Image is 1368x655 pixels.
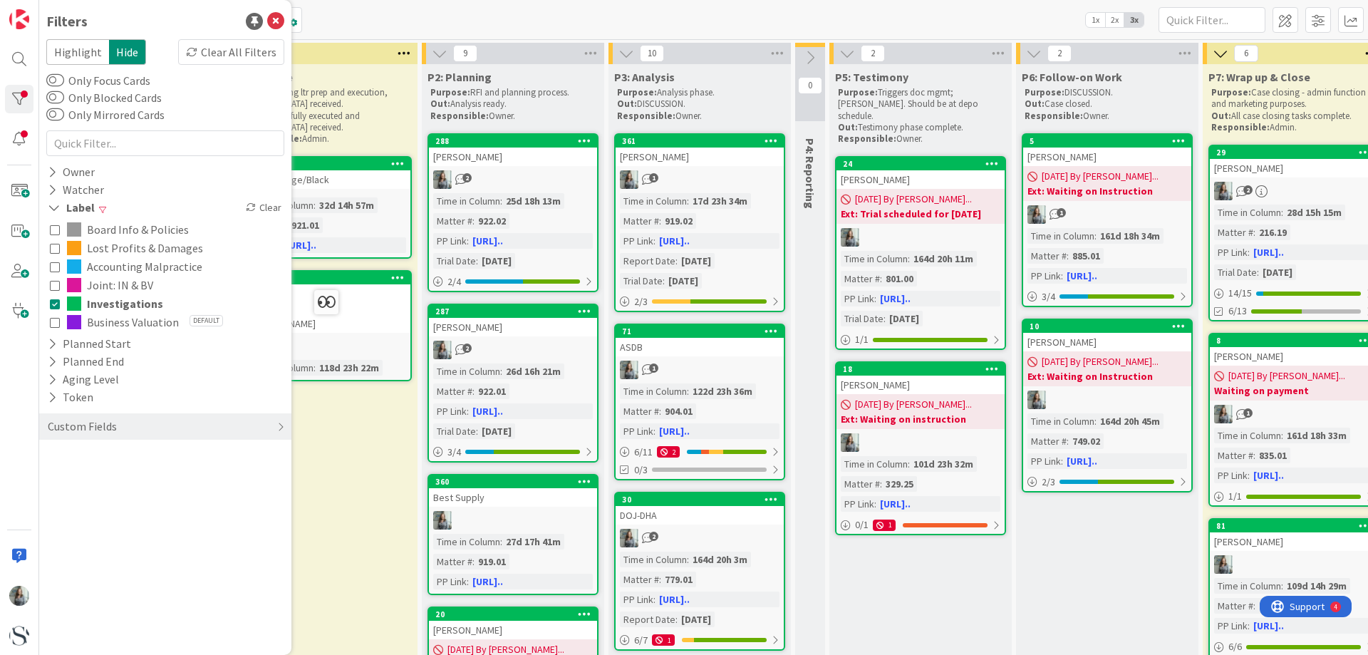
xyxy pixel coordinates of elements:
div: Time in Column [1027,413,1094,429]
span: : [883,311,886,326]
div: 6/112 [616,443,784,461]
div: Time in Column [620,552,687,567]
div: [PERSON_NAME] [1023,148,1191,166]
span: : [1067,433,1069,449]
div: 2 [657,446,680,458]
div: 17d 23h 34m [689,193,751,209]
div: 3/4 [429,443,597,461]
span: : [1281,578,1283,594]
div: 164d 20h 11m [910,251,977,267]
img: LG [1027,391,1046,409]
span: : [687,552,689,567]
span: : [1094,413,1097,429]
div: 10 [1023,320,1191,333]
button: Board Info & Policies [50,220,281,239]
span: : [500,363,502,379]
div: 161d 18h 34m [1097,228,1164,244]
div: [PERSON_NAME] [429,148,597,166]
span: : [472,554,475,569]
span: : [1253,448,1255,463]
div: LG [616,361,784,379]
div: 30DOJ-DHA [616,493,784,525]
div: 904.01 [661,403,696,419]
div: 71ASDB [616,325,784,356]
div: RMD/Strange/Black [242,170,410,189]
div: Matter # [1214,225,1253,240]
div: Matter # [620,572,659,587]
span: : [653,423,655,439]
div: 71 [616,325,784,338]
span: 0/3 [634,463,648,478]
span: [DATE] By [PERSON_NAME]... [855,397,972,412]
span: 1 [649,363,658,373]
span: : [675,253,678,269]
div: 30 [622,495,784,505]
label: Only Mirrored Cards [46,106,165,123]
span: : [1281,205,1283,220]
a: 18[PERSON_NAME][DATE] By [PERSON_NAME]...Ext: Waiting on instructionLGTime in Column:101d 23h 32m... [835,361,1006,535]
span: [DATE] By [PERSON_NAME]... [1042,354,1159,369]
img: LG [433,170,452,189]
div: 801.00 [882,271,917,287]
div: 2/4 [429,273,597,291]
div: 164d 20h 3m [689,552,751,567]
div: 2/3 [1023,473,1191,491]
div: Time in Column [433,193,500,209]
span: : [874,496,876,512]
div: LG [429,341,597,359]
b: Ext: Waiting on instruction [841,412,1000,426]
div: 18[PERSON_NAME] [836,363,1005,394]
div: LG [616,529,784,547]
span: : [1061,268,1063,284]
div: 2/3 [616,293,784,311]
div: Time in Column [433,363,500,379]
span: Accounting Malpractice [87,257,202,276]
div: PP Link [620,423,653,439]
label: Only Focus Cards [46,72,150,89]
span: : [874,291,876,306]
a: [URL].. [880,292,911,305]
div: LG [1023,205,1191,224]
div: Time in Column [433,534,500,550]
a: [URL].. [1253,246,1284,259]
span: : [880,476,882,492]
div: 166[PERSON_NAME] [242,272,410,333]
span: Default [190,315,223,326]
span: : [467,403,469,419]
div: 161d 18h 33m [1283,428,1350,443]
a: [URL].. [659,425,690,438]
div: DOJ-DHA [616,506,784,525]
button: Investigations [50,294,281,313]
span: : [476,253,478,269]
span: 2 [462,173,472,182]
div: 166 [242,272,410,284]
div: 921.01 [288,217,323,233]
div: Time in Column [620,193,687,209]
div: 3/4 [1023,288,1191,306]
div: PP Link [1214,244,1248,260]
a: 71ASDBLGTime in Column:122d 23h 36mMatter #:904.01PP Link:[URL]..6/1120/3 [614,324,785,480]
span: 3 / 4 [447,445,461,460]
div: LG [1023,391,1191,409]
a: 392RMD/Strange/BlackTime in Column:32d 14h 57mMatter #:921.01PP Link:[URL].. [241,156,412,259]
span: : [1248,468,1250,483]
div: Matter # [620,403,659,419]
button: Joint: IN & BV [50,276,281,294]
div: [PERSON_NAME] [616,148,784,166]
a: [URL].. [472,234,503,247]
span: : [653,233,655,249]
div: 5[PERSON_NAME] [1023,135,1191,166]
div: 164d 20h 45m [1097,413,1164,429]
a: [URL].. [1253,469,1284,482]
div: 885.01 [1069,248,1104,264]
div: 18 [843,364,1005,374]
div: Time in Column [841,251,908,267]
div: 24 [843,159,1005,169]
span: : [500,193,502,209]
img: LG [620,361,638,379]
span: 2 [462,344,472,353]
div: 779.01 [661,572,696,587]
span: : [1067,248,1069,264]
div: [PERSON_NAME] [1023,333,1191,351]
a: [URL].. [472,405,503,418]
